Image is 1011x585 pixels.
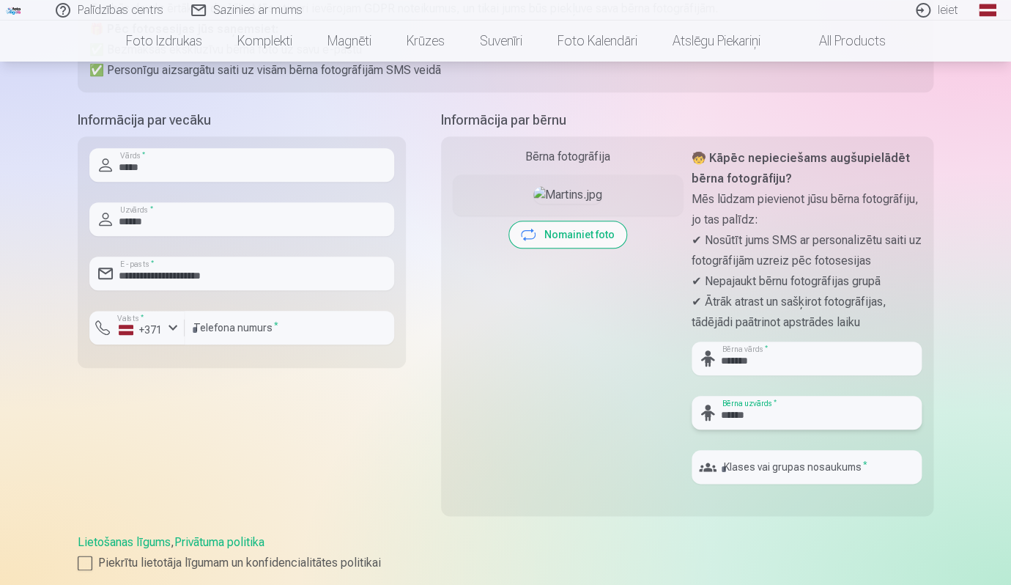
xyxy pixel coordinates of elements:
[119,323,163,337] div: +371
[462,21,540,62] a: Suvenīri
[692,230,922,271] p: ✔ Nosūtīt jums SMS ar personalizētu saiti uz fotogrāfijām uzreiz pēc fotosesijas
[655,21,778,62] a: Atslēgu piekariņi
[692,189,922,230] p: Mēs lūdzam pievienot jūsu bērna fotogrāfiju, jo tas palīdz:
[453,148,683,166] div: Bērna fotogrāfija
[89,311,185,345] button: Valsts*+371
[78,534,933,572] div: ,
[78,554,933,572] label: Piekrītu lietotāja līgumam un konfidencialitātes politikai
[310,21,389,62] a: Magnēti
[78,535,171,549] a: Lietošanas līgums
[78,110,406,130] h5: Informācija par vecāku
[220,21,310,62] a: Komplekti
[692,271,922,292] p: ✔ Nepajaukt bērnu fotogrāfijas grupā
[692,292,922,333] p: ✔ Ātrāk atrast un sašķirot fotogrāfijas, tādējādi paātrinot apstrādes laiku
[6,6,22,15] img: /fa1
[692,151,910,185] strong: 🧒 Kāpēc nepieciešams augšupielādēt bērna fotogrāfiju?
[389,21,462,62] a: Krūzes
[533,186,602,204] img: Martins.jpg
[509,221,626,248] button: Nomainiet foto
[113,313,149,324] label: Valsts
[108,21,220,62] a: Foto izdrukas
[540,21,655,62] a: Foto kalendāri
[174,535,264,549] a: Privātuma politika
[778,21,903,62] a: All products
[441,110,933,130] h5: Informācija par bērnu
[89,60,922,81] p: ✅ Personīgu aizsargātu saiti uz visām bērna fotogrāfijām SMS veidā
